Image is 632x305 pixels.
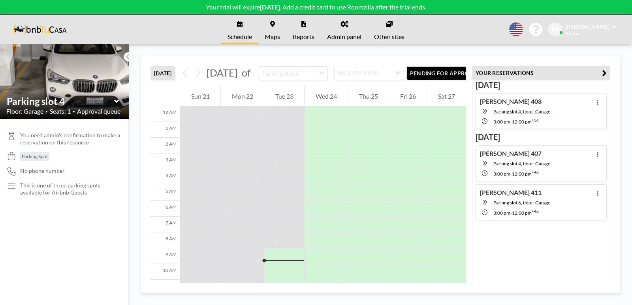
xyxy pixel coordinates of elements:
[493,210,510,216] span: 3:00 PM
[45,109,48,114] span: •
[20,167,65,174] span: No phone number
[493,161,550,167] span: Parking slot 4, floor: Garage
[6,107,43,115] span: Floor: Garage
[150,185,180,201] div: 5 AM
[565,23,609,30] span: [PERSON_NAME]
[150,169,180,185] div: 4 AM
[7,95,114,107] input: Parking slot 4
[368,15,411,44] a: Other sites
[221,15,258,44] a: Schedule
[180,86,220,106] div: Sun 21
[321,15,368,44] a: Admin panel
[22,153,48,159] span: Parking Spot
[493,200,550,206] span: Parking slot 6, floor: Garage
[427,86,466,106] div: Sat 27
[472,66,610,80] button: YOUR RESERVATIONS
[532,118,539,122] sup: +3d
[73,109,75,114] span: •
[150,153,180,169] div: 3 AM
[382,68,390,78] input: Search for option
[480,97,542,105] h4: [PERSON_NAME] 408
[512,119,532,125] span: 12:00 PM
[512,171,532,177] span: 12:00 PM
[228,34,252,40] span: Schedule
[20,182,113,196] p: This is one of three parking spots available for Airbnb Guests
[150,201,180,217] div: 6 AM
[150,264,180,280] div: 10 AM
[264,86,304,106] div: Tue 23
[336,68,381,78] span: WEEKLY VIEW
[389,86,427,106] div: Fri 26
[77,107,120,115] span: Approval queue
[150,106,180,122] div: 12 AM
[150,138,180,153] div: 2 AM
[348,86,389,106] div: Thu 25
[512,210,532,216] span: 12:00 PM
[476,132,607,142] h3: [DATE]
[532,209,539,213] sup: +4d
[565,30,579,36] span: Admin
[260,3,280,11] b: [DATE]
[13,22,67,37] img: organization-logo
[480,189,542,196] h4: [PERSON_NAME] 411
[510,210,512,216] span: -
[207,67,238,79] span: [DATE]
[150,66,175,80] button: [DATE]
[259,67,320,80] input: Parking slot 4
[50,107,71,115] span: Seats: 1
[335,66,403,80] div: Search for option
[258,15,286,44] a: Maps
[293,34,314,40] span: Reports
[20,132,122,146] span: You need admin's confirmation to make a reservation on this resource
[305,86,348,106] div: Wed 24
[374,34,404,40] span: Other sites
[327,34,361,40] span: Admin panel
[150,248,180,264] div: 9 AM
[510,171,512,177] span: -
[493,119,510,125] span: 3:00 PM
[510,119,512,125] span: -
[476,80,607,90] h3: [DATE]
[493,109,550,114] span: Parking slot 4, floor: Garage
[150,280,180,296] div: 11 AM
[221,86,264,106] div: Mon 22
[150,122,180,138] div: 1 AM
[551,26,559,33] span: RV
[532,170,539,174] sup: +4d
[150,232,180,248] div: 8 AM
[480,150,542,157] h4: [PERSON_NAME] 407
[150,217,180,232] div: 7 AM
[493,171,510,177] span: 3:00 PM
[406,66,495,80] button: PENDING FOR APPROVAL
[265,34,280,40] span: Maps
[242,67,250,79] span: of
[286,15,321,44] a: Reports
